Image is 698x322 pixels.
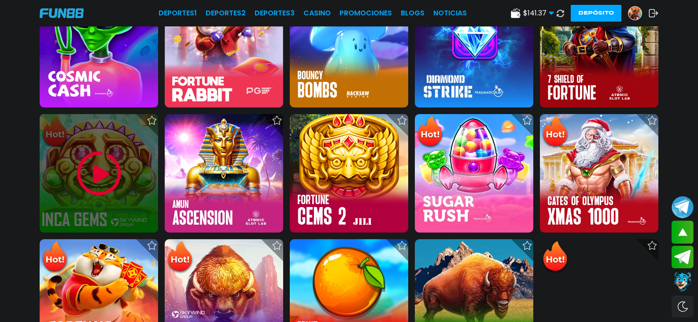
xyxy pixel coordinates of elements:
a: NOTICIAS [433,8,467,19]
img: Hot [166,240,194,274]
img: Avatar [628,7,642,20]
img: Fortune Gems 2 [290,114,408,233]
a: Deportes2 [206,8,246,19]
a: BLOGS [401,8,425,19]
button: scroll up [672,221,694,244]
img: Hot [41,240,69,274]
img: Hot [541,240,569,274]
img: Play Game [73,147,126,200]
button: Join telegram channel [672,196,694,218]
a: CASINO [303,8,331,19]
span: $ 141.37 [523,8,554,19]
img: Company Logo [40,8,84,18]
a: Deportes1 [159,8,197,19]
img: Amun Ascension [165,114,283,233]
img: Sugar Rush [415,114,533,233]
img: Hot [416,115,444,149]
button: Join telegram [672,246,694,269]
a: Deportes3 [255,8,295,19]
img: Hot [541,115,569,149]
div: Switch theme [672,296,694,318]
a: Promociones [340,8,392,19]
img: Gates of Olympus Xmas 1000 [540,114,658,233]
button: Contact customer service [672,270,694,293]
button: Depósito [571,5,621,22]
a: Avatar [628,6,649,20]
